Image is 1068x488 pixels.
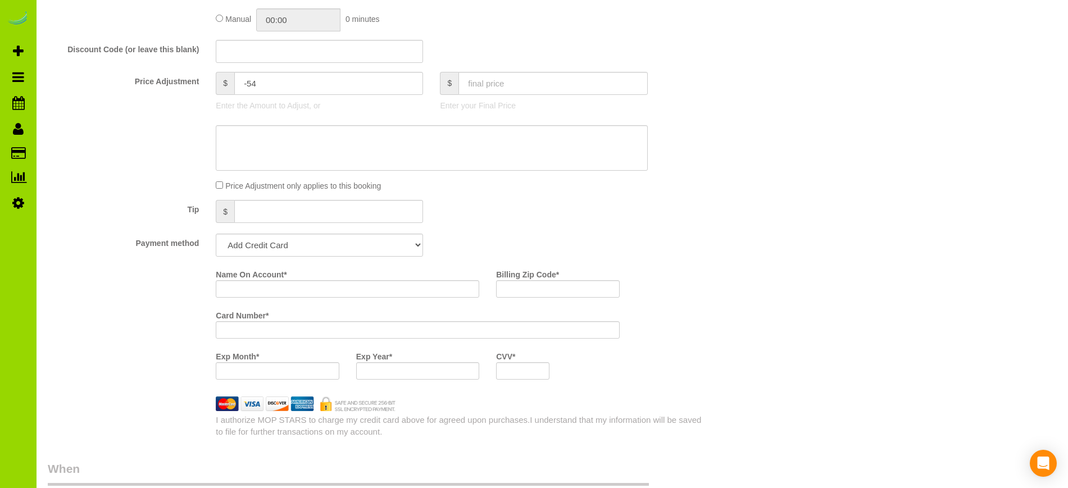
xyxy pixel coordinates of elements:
[39,200,207,215] label: Tip
[216,100,423,111] p: Enter the Amount to Adjust, or
[496,347,515,362] label: CVV
[225,15,251,24] span: Manual
[458,72,647,95] input: final price
[48,460,649,486] legend: When
[216,72,234,95] span: $
[7,11,29,27] img: Automaid Logo
[496,265,559,280] label: Billing Zip Code
[1030,450,1057,477] div: Open Intercom Messenger
[346,15,380,24] span: 0 minutes
[216,200,234,223] span: $
[216,347,259,362] label: Exp Month
[207,396,403,411] img: credit cards
[39,72,207,87] label: Price Adjustment
[39,40,207,55] label: Discount Code (or leave this blank)
[216,265,287,280] label: Name On Account
[440,100,647,111] p: Enter your Final Price
[440,72,458,95] span: $
[39,234,207,249] label: Payment method
[225,181,381,190] span: Price Adjustment only applies to this booking
[216,306,269,321] label: Card Number
[356,347,392,362] label: Exp Year
[207,414,712,438] div: I authorize MOP STARS to charge my credit card above for agreed upon purchases.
